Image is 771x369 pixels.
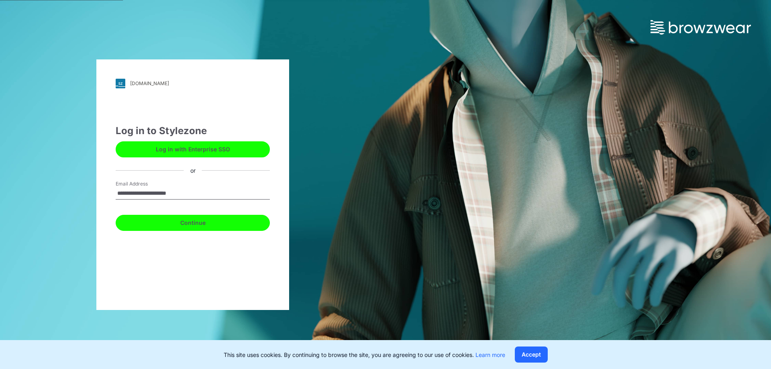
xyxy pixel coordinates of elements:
img: svg+xml;base64,PHN2ZyB3aWR0aD0iMjgiIGhlaWdodD0iMjgiIHZpZXdCb3g9IjAgMCAyOCAyOCIgZmlsbD0ibm9uZSIgeG... [116,79,125,88]
a: [DOMAIN_NAME] [116,79,270,88]
label: Email Address [116,180,172,188]
div: Log in to Stylezone [116,124,270,138]
img: browzwear-logo.73288ffb.svg [651,20,751,35]
button: Log in with Enterprise SSO [116,141,270,157]
div: or [184,166,202,175]
button: Continue [116,215,270,231]
button: Accept [515,347,548,363]
p: This site uses cookies. By continuing to browse the site, you are agreeing to our use of cookies. [224,351,505,359]
div: [DOMAIN_NAME] [130,80,169,86]
a: Learn more [475,351,505,358]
